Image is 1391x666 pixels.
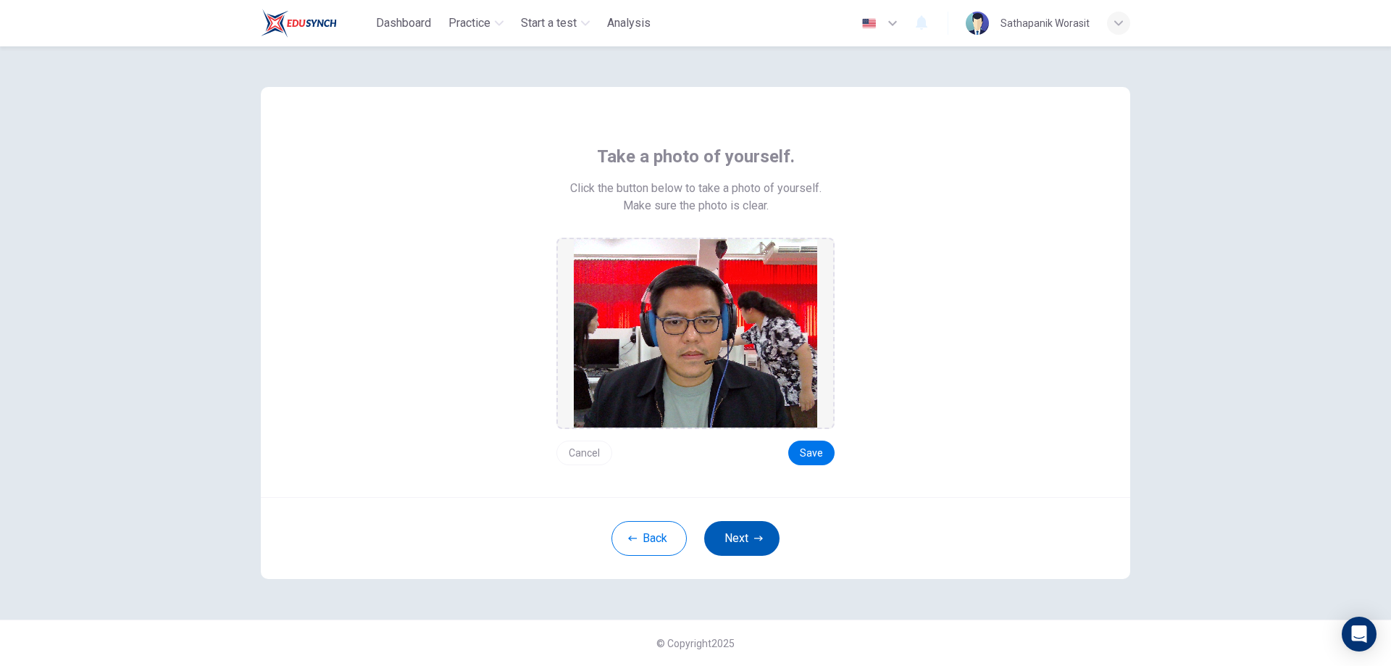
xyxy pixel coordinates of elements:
[448,14,490,32] span: Practice
[597,145,795,168] span: Take a photo of yourself.
[570,180,822,197] span: Click the button below to take a photo of yourself.
[1342,617,1377,652] div: Open Intercom Messenger
[556,441,612,465] button: Cancel
[376,14,431,32] span: Dashboard
[704,521,780,556] button: Next
[607,14,651,32] span: Analysis
[443,10,509,36] button: Practice
[515,10,596,36] button: Start a test
[1001,14,1090,32] div: Sathapanik Worasit
[261,9,337,38] img: Train Test logo
[370,10,437,36] button: Dashboard
[521,14,577,32] span: Start a test
[261,9,370,38] a: Train Test logo
[611,521,687,556] button: Back
[656,638,735,649] span: © Copyright 2025
[966,12,989,35] img: Profile picture
[574,239,817,428] img: preview screemshot
[601,10,656,36] button: Analysis
[788,441,835,465] button: Save
[860,18,878,29] img: en
[623,197,769,215] span: Make sure the photo is clear.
